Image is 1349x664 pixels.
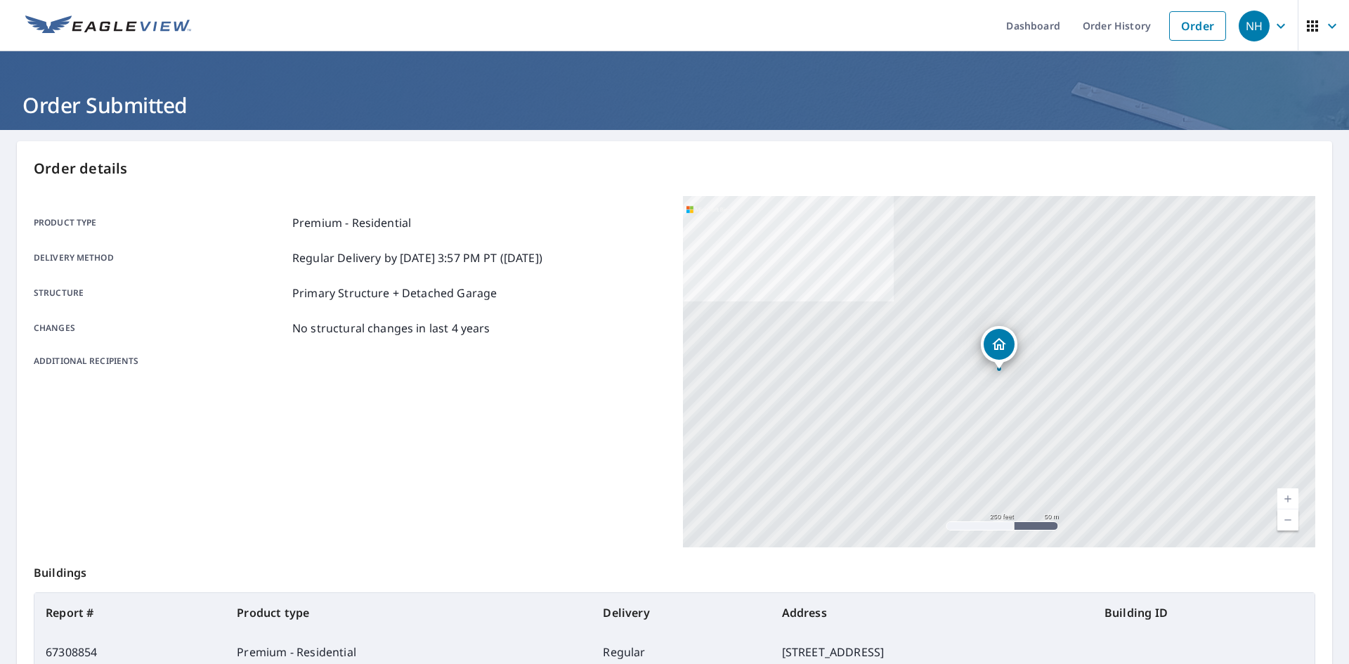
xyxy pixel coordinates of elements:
p: Order details [34,158,1315,179]
p: Additional recipients [34,355,287,367]
div: NH [1239,11,1270,41]
p: Product type [34,214,287,231]
p: Buildings [34,547,1315,592]
th: Product type [226,593,592,632]
a: Current Level 17, Zoom Out [1277,509,1298,530]
a: Order [1169,11,1226,41]
img: EV Logo [25,15,191,37]
p: Primary Structure + Detached Garage [292,285,497,301]
p: Structure [34,285,287,301]
p: Regular Delivery by [DATE] 3:57 PM PT ([DATE]) [292,249,542,266]
p: Delivery method [34,249,287,266]
a: Current Level 17, Zoom In [1277,488,1298,509]
h1: Order Submitted [17,91,1332,119]
th: Delivery [592,593,770,632]
p: No structural changes in last 4 years [292,320,490,337]
p: Changes [34,320,287,337]
th: Report # [34,593,226,632]
th: Building ID [1093,593,1315,632]
div: Dropped pin, building 1, Residential property, 4007 53rd Ave SW Seattle, WA 98116 [981,326,1017,370]
p: Premium - Residential [292,214,411,231]
th: Address [771,593,1093,632]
